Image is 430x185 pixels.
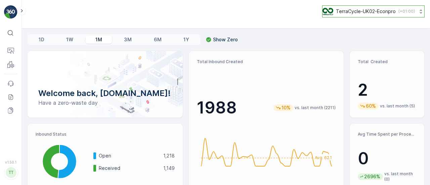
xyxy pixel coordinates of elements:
p: 0 [358,148,416,169]
p: Welcome back, [DOMAIN_NAME]! [38,88,172,99]
p: 1Y [183,36,189,43]
div: TT [6,167,16,178]
p: Inbound Status [36,132,175,137]
p: 2 [358,80,416,100]
span: v 1.50.1 [4,160,17,164]
p: vs. last month (2211) [295,105,336,110]
p: 1,149 [163,165,175,172]
p: 1W [66,36,73,43]
p: 1D [39,36,44,43]
img: logo [4,5,17,19]
p: 2696% [363,173,381,180]
p: Have a zero-waste day [38,99,172,107]
p: 1,218 [163,152,175,159]
p: 60% [365,103,377,109]
p: Total Inbound Created [197,59,336,64]
p: TerraCycle-UK02-Econpro [336,8,396,15]
p: 1988 [197,98,237,118]
p: vs. last month (0) [384,171,416,182]
button: TT [4,166,17,180]
p: ( +01:00 ) [398,9,415,14]
p: Total Created [358,59,416,64]
p: Received [99,165,159,172]
p: Avg Time Spent per Process (hr) [358,132,416,137]
p: Open [99,152,159,159]
button: TerraCycle-UK02-Econpro(+01:00) [322,5,425,17]
p: 10% [281,104,291,111]
img: terracycle_logo_wKaHoWT.png [322,8,333,15]
p: Show Zero [213,36,238,43]
p: 6M [154,36,162,43]
p: 3M [124,36,132,43]
p: 1M [95,36,102,43]
p: vs. last month (5) [380,103,415,109]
